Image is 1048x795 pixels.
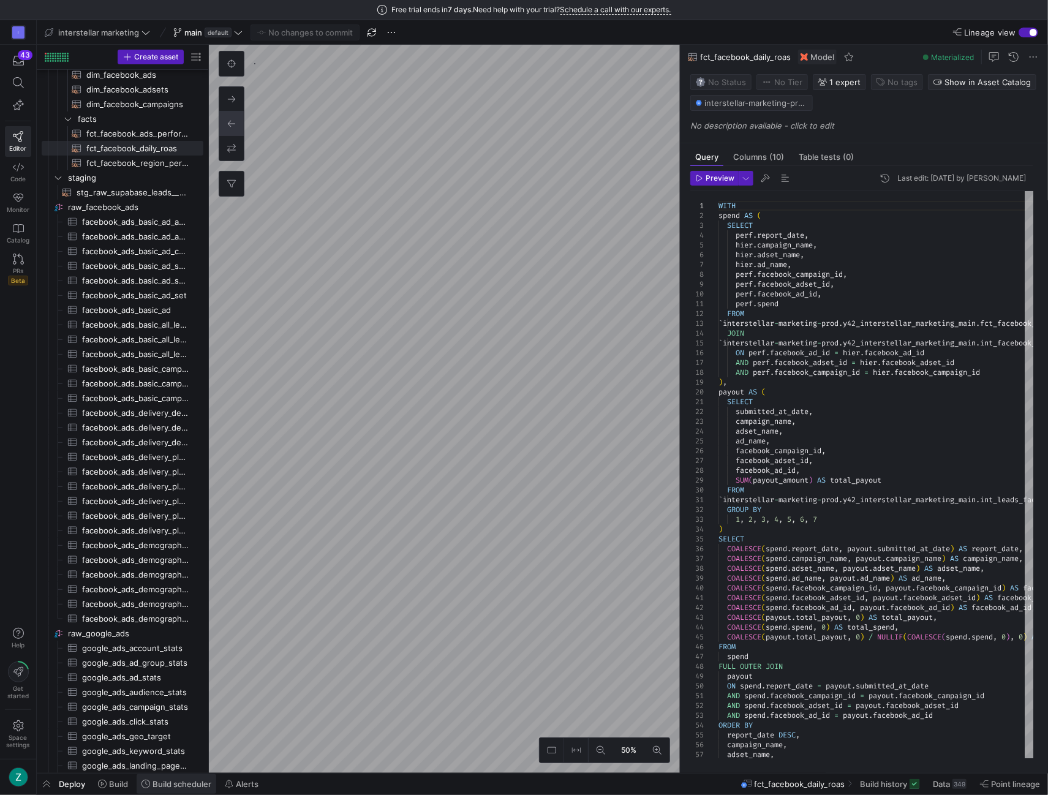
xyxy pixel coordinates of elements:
[42,758,203,773] a: google_ads_landing_page_stats​​​​​​​​​
[690,367,704,377] div: 18
[82,406,189,420] span: facebook_ads_delivery_device_actions​​​​​​​​​
[690,338,704,348] div: 15
[762,77,772,87] img: No tier
[170,24,246,40] button: maindefault
[690,269,704,279] div: 8
[184,28,202,37] span: main
[5,715,31,754] a: Spacesettings
[736,269,753,279] span: perf
[864,348,924,358] span: facebook_ad_id
[690,289,704,299] div: 10
[42,156,203,170] a: fct_facebook_region_performance​​​​​​​​​​
[42,126,203,141] a: fct_facebook_ads_performance​​​​​​​​​​
[976,338,980,348] span: .
[392,6,671,14] span: Free trial ends in Need help with your trial?
[42,420,203,435] a: facebook_ads_delivery_device_cost_per_action_type​​​​​​​​​
[723,318,774,328] span: interstellar
[82,538,189,552] span: facebook_ads_demographics_dma_region_actions​​​​​​​​​
[736,250,753,260] span: hier
[82,391,189,405] span: facebook_ads_basic_campaign​​​​​​​​​
[82,553,189,567] span: facebook_ads_demographics_dma_region_cost_per_action_type​​​​​​​​​
[696,77,746,87] span: No Status
[774,338,778,348] span: -
[82,465,189,479] span: facebook_ads_delivery_platform_and_device_actions​​​​​​​​​
[690,309,704,318] div: 12
[690,211,704,220] div: 2
[753,250,757,260] span: .
[560,5,671,15] a: Schedule a call with our experts.
[42,464,203,479] a: facebook_ads_delivery_platform_and_device_actions​​​​​​​​​
[804,230,809,240] span: ,
[136,774,217,794] button: Build scheduler
[727,328,744,338] span: JOIN
[42,641,203,655] a: google_ads_account_stats​​​​​​​​​
[42,229,203,244] div: Press SPACE to select this row.
[817,318,821,328] span: -
[42,214,203,229] div: Press SPACE to select this row.
[86,68,189,82] span: dim_facebook_ads​​​​​​​​​​
[974,774,1046,794] button: Point lineage
[690,201,704,211] div: 1
[42,376,203,391] a: facebook_ads_basic_campaign_cost_per_action_type​​​​​​​​​
[42,303,203,317] a: facebook_ads_basic_ad​​​​​​​​​
[613,738,645,763] button: 50%
[894,367,980,377] span: facebook_campaign_id
[843,348,860,358] span: hier
[42,523,203,538] a: facebook_ads_delivery_platform​​​​​​​​​
[7,685,29,699] span: Get started
[757,269,843,279] span: facebook_campaign_id
[690,95,813,111] button: interstellar-marketing-prod / y42_interstellar_marketing_main / fct_facebook_daily_roas
[82,744,189,758] span: google_ads_keyword_stats​​​​​​​​​
[10,175,26,183] span: Code
[10,145,27,152] span: Editor
[690,318,704,328] div: 13
[931,53,974,62] span: Materialized
[753,269,757,279] span: .
[42,391,203,405] a: facebook_ads_basic_campaign​​​​​​​​​
[236,779,258,789] span: Alerts
[42,626,203,641] div: Press SPACE to select this row.
[42,317,203,332] div: Press SPACE to select this row.
[690,171,739,186] button: Preview
[42,303,203,317] div: Press SPACE to select this row.
[82,435,189,450] span: facebook_ads_delivery_device​​​​​​​​​
[821,318,839,328] span: prod
[82,729,189,744] span: google_ads_geo_target​​​​​​​​​
[933,779,950,789] span: Data
[748,387,757,397] span: AS
[42,347,203,361] div: Press SPACE to select this row.
[42,435,203,450] a: facebook_ads_delivery_device​​​​​​​​​
[756,74,808,90] button: No tierNo Tier
[86,83,189,97] span: dim_facebook_adsets​​​​​​​​​​
[68,627,202,641] span: raw_google_ads​​​​​​​​
[82,582,189,597] span: facebook_ads_demographics_region_actions​​​​​​​​​
[82,362,189,376] span: facebook_ads_basic_campaign_actions​​​​​​​​​
[761,387,766,397] span: (
[753,299,757,309] span: .
[897,174,1026,183] div: Last edit: [DATE] by [PERSON_NAME]
[690,250,704,260] div: 6
[5,218,31,249] a: Catalog
[42,729,203,744] a: google_ads_geo_target​​​​​​​​​
[42,229,203,244] a: facebook_ads_basic_ad_actions​​​​​​​​​
[774,358,847,367] span: facebook_adset_id
[736,299,753,309] span: perf
[757,299,778,309] span: spend
[68,200,202,214] span: raw_facebook_ads​​​​​​​​
[744,211,753,220] span: AS
[817,338,821,348] span: -
[42,317,203,332] a: facebook_ads_basic_all_levels_actions​​​​​​​​​
[690,121,1043,130] p: No description available - click to edit
[799,153,854,161] span: Table tests
[727,220,753,230] span: SELECT
[42,141,203,156] a: fct_facebook_daily_roas​​​​​​​​​​
[82,303,189,317] span: facebook_ads_basic_ad​​​​​​​​​
[77,186,189,200] span: stg_raw_supabase_leads__public_leads​​​​​​​​​​
[82,377,189,391] span: facebook_ads_basic_campaign_cost_per_action_type​​​​​​​​​
[881,358,954,367] span: facebook_adset_id
[42,552,203,567] a: facebook_ads_demographics_dma_region_cost_per_action_type​​​​​​​​​
[843,318,976,328] span: y42_interstellar_marketing_main
[42,655,203,670] a: google_ads_ad_group_stats​​​​​​​​​
[723,338,774,348] span: interstellar
[42,185,203,200] a: stg_raw_supabase_leads__public_leads​​​​​​​​​​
